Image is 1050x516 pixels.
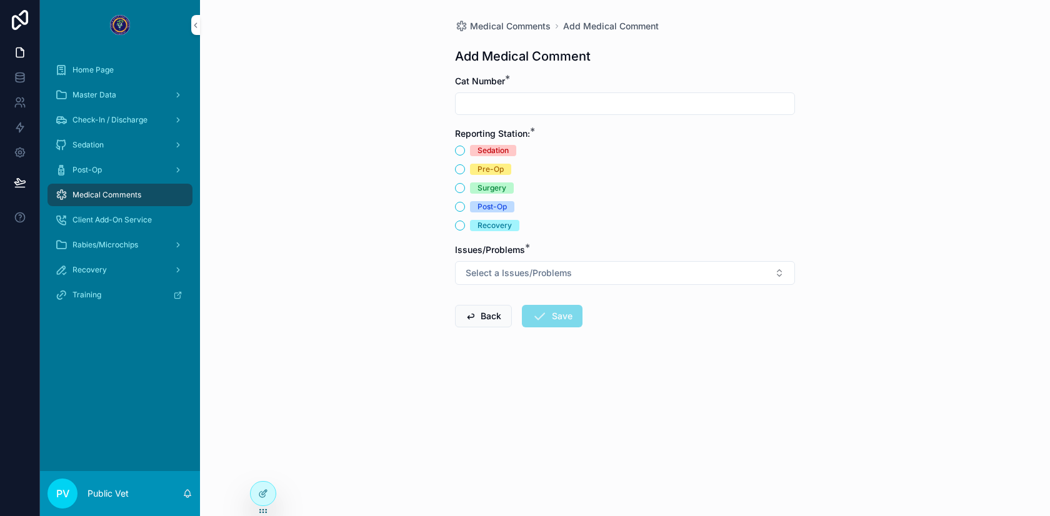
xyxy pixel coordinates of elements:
span: Training [72,290,101,300]
span: Home Page [72,65,114,75]
a: Sedation [47,134,192,156]
span: Check-In / Discharge [72,115,147,125]
a: Master Data [47,84,192,106]
a: Client Add-On Service [47,209,192,231]
div: Pre-Op [477,164,504,175]
a: Medical Comments [455,20,551,32]
div: Surgery [477,182,506,194]
span: Select a Issues/Problems [466,267,572,279]
img: App logo [110,15,130,35]
div: Post-Op [477,201,507,212]
a: Check-In / Discharge [47,109,192,131]
a: Rabies/Microchips [47,234,192,256]
button: Back [455,305,512,327]
p: Public Vet [87,487,129,500]
span: Rabies/Microchips [72,240,138,250]
span: Master Data [72,90,116,100]
a: Post-Op [47,159,192,181]
h1: Add Medical Comment [455,47,591,65]
span: Issues/Problems [455,244,525,255]
span: Cat Number [455,76,505,86]
a: Add Medical Comment [563,20,659,32]
div: Recovery [477,220,512,231]
span: Sedation [72,140,104,150]
span: Recovery [72,265,107,275]
span: Medical Comments [470,20,551,32]
div: Sedation [477,145,509,156]
div: scrollable content [40,50,200,322]
span: Client Add-On Service [72,215,152,225]
a: Medical Comments [47,184,192,206]
span: Medical Comments [72,190,141,200]
button: Select Button [455,261,795,285]
a: Home Page [47,59,192,81]
span: Post-Op [72,165,102,175]
span: Reporting Station: [455,128,530,139]
a: Recovery [47,259,192,281]
span: PV [56,486,69,501]
a: Training [47,284,192,306]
